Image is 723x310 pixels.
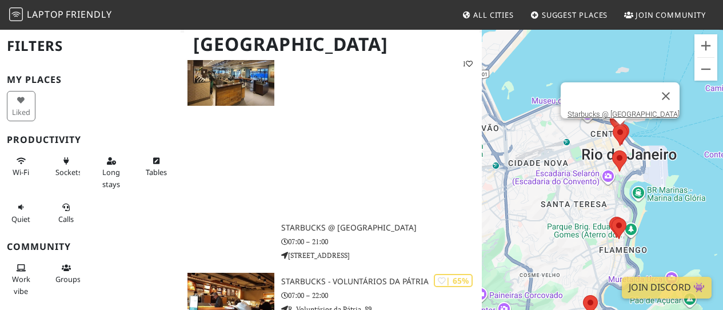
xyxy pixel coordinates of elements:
span: Suggest Places [542,10,608,20]
span: People working [12,274,30,296]
button: Long stays [97,152,126,193]
span: Video/audio calls [58,214,74,224]
h1: [GEOGRAPHIC_DATA] [184,29,480,60]
a: Join Discord 👾 [622,277,712,299]
span: Group tables [55,274,81,284]
button: Wi-Fi [7,152,35,182]
a: LaptopFriendly LaptopFriendly [9,5,112,25]
h3: Community [7,241,174,252]
h2: Filters [7,29,174,63]
button: Zoom out [694,58,717,81]
h3: Starbucks @ [GEOGRAPHIC_DATA] [281,223,482,233]
a: Starbucks @ Rua do Carmo | 67% 1 Starbucks @ [GEOGRAPHIC_DATA] 07:00 – 21:00 [STREET_ADDRESS] [181,42,482,264]
span: Work-friendly tables [146,167,167,177]
span: Stable Wi-Fi [13,167,29,177]
span: All Cities [473,10,514,20]
h3: Starbucks - Voluntários da Pátria [281,277,482,287]
img: LaptopFriendly [9,7,23,21]
span: Power sockets [55,167,82,177]
span: Long stays [102,167,120,189]
button: Close [652,82,680,110]
button: Quiet [7,198,35,228]
a: Join Community [620,5,710,25]
button: Groups [52,259,81,289]
button: Work vibe [7,259,35,300]
button: Tables [142,152,171,182]
a: Starbucks @ [GEOGRAPHIC_DATA] [568,110,680,118]
span: Friendly [66,8,111,21]
a: All Cities [457,5,518,25]
p: 07:00 – 21:00 [281,236,482,247]
span: Join Community [636,10,706,20]
span: Quiet [11,214,30,224]
button: Sockets [52,152,81,182]
button: Zoom in [694,34,717,57]
p: [STREET_ADDRESS] [281,250,482,261]
span: Laptop [27,8,64,21]
h3: My Places [7,74,174,85]
div: | 65% [434,274,473,287]
a: Suggest Places [526,5,613,25]
button: Calls [52,198,81,228]
h3: Productivity [7,134,174,145]
p: 07:00 – 22:00 [281,290,482,301]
